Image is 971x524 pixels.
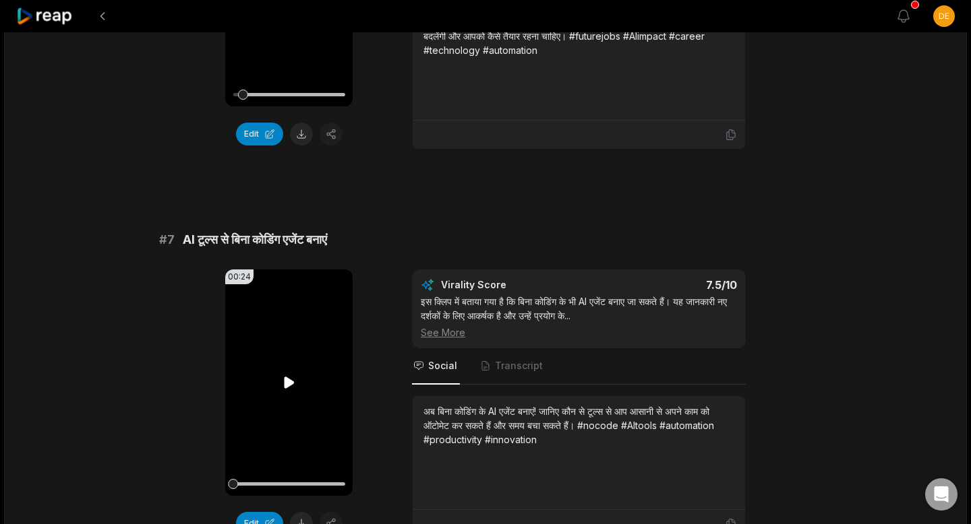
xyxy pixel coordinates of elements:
nav: Tabs [412,348,746,385]
div: Virality Score [441,278,586,292]
div: Open Intercom Messenger [925,478,958,511]
div: AI के बढ़ते प्रभाव से जॉब्स का भविष्य कैसा होगा? जानिए कौन [PERSON_NAME] नौकरियां बदलेंगी और आपको... [423,15,734,57]
div: 7.5 /10 [593,278,738,292]
span: # 7 [159,230,175,249]
span: AI टूल्स से बिना कोडिंग एजेंट बनाएं [183,230,327,249]
span: Transcript [495,359,543,372]
div: See More [421,325,737,339]
video: Your browser does not support mp4 format. [225,269,353,496]
div: इस क्लिप में बताया गया है कि बिना कोडिंग के भी AI एजेंट बनाए जा सकते हैं। यह जानकारी नए दर्शकों क... [421,294,737,339]
button: Edit [236,123,283,145]
div: अब बिना कोडिंग के AI एजेंट बनाएं! जानिए कौन से टूल्स से आप आसानी से अपने काम को ऑटोमेट कर सकते है... [423,404,734,447]
span: Social [428,359,457,372]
